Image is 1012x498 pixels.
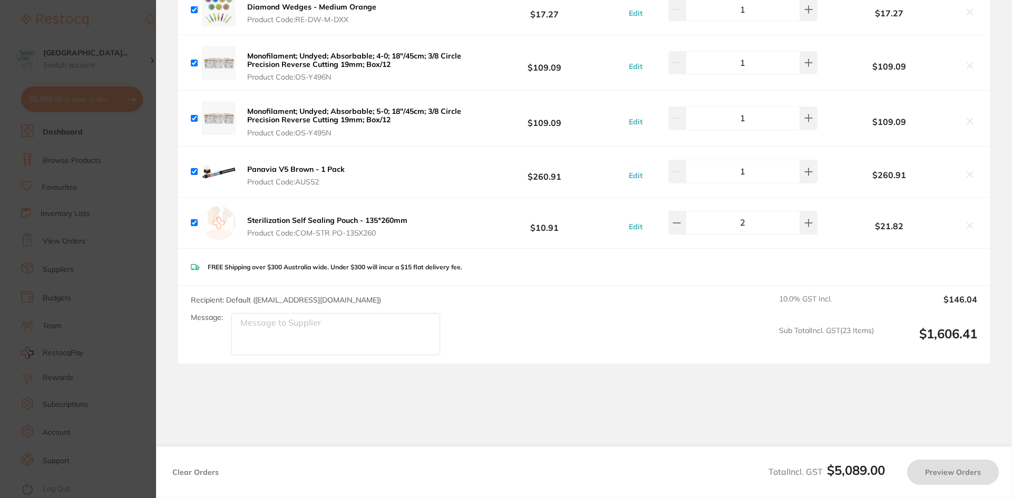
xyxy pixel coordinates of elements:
b: Diamond Wedges - Medium Orange [247,2,376,12]
button: Clear Orders [169,460,222,485]
img: bzRmdnJseg [202,101,236,135]
span: Product Code: RE-DW-M-DXX [247,15,376,24]
b: $109.09 [466,53,623,73]
b: $109.09 [466,109,623,128]
button: Edit [626,171,646,180]
button: Diamond Wedges - Medium Orange Product Code:RE-DW-M-DXX [244,2,379,24]
button: Edit [626,117,646,126]
b: Panavia V5 Brown - 1 Pack [247,164,345,174]
button: Edit [626,8,646,18]
span: Total Incl. GST [768,466,885,477]
button: Monofilament; Undyed; Absorbable; 4-0; 18″/45cm; 3/8 Circle Precision Reverse Cutting 19mm; Box/1... [244,51,466,82]
span: Sub Total Incl. GST ( 23 Items) [779,326,874,355]
button: Preview Orders [907,460,999,485]
b: $17.27 [820,8,958,18]
output: $1,606.41 [882,326,977,355]
b: $109.09 [820,117,958,126]
output: $146.04 [882,295,977,318]
b: Monofilament; Undyed; Absorbable; 4-0; 18″/45cm; 3/8 Circle Precision Reverse Cutting 19mm; Box/12 [247,51,461,69]
img: OWxhZzl4bQ [202,46,236,80]
button: Sterilization Self Sealing Pouch - 135*260mm Product Code:COM-STR PO-135X260 [244,216,411,238]
span: Product Code: OS-Y496N [247,73,463,81]
button: Edit [626,62,646,71]
b: $21.82 [820,221,958,231]
b: $109.09 [820,62,958,71]
b: $10.91 [466,213,623,232]
span: Recipient: Default ( [EMAIL_ADDRESS][DOMAIN_NAME] ) [191,295,381,305]
button: Monofilament; Undyed; Absorbable; 5-0; 18″/45cm; 3/8 Circle Precision Reverse Cutting 19mm; Box/1... [244,106,466,137]
span: Product Code: COM-STR PO-135X260 [247,229,407,237]
p: FREE Shipping over $300 Australia wide. Under $300 will incur a $15 flat delivery fee. [208,263,462,271]
b: Monofilament; Undyed; Absorbable; 5-0; 18″/45cm; 3/8 Circle Precision Reverse Cutting 19mm; Box/12 [247,106,461,124]
button: Panavia V5 Brown - 1 Pack Product Code:AUS52 [244,164,348,187]
span: 10.0 % GST Incl. [779,295,874,318]
span: Product Code: OS-Y495N [247,129,463,137]
b: Sterilization Self Sealing Pouch - 135*260mm [247,216,407,225]
button: Edit [626,222,646,231]
b: $260.91 [466,162,623,181]
label: Message: [191,313,223,322]
span: Product Code: AUS52 [247,178,345,186]
img: a3FxdmozYg [202,155,236,189]
b: $260.91 [820,170,958,180]
img: empty.jpg [202,206,236,240]
b: $5,089.00 [827,462,885,478]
